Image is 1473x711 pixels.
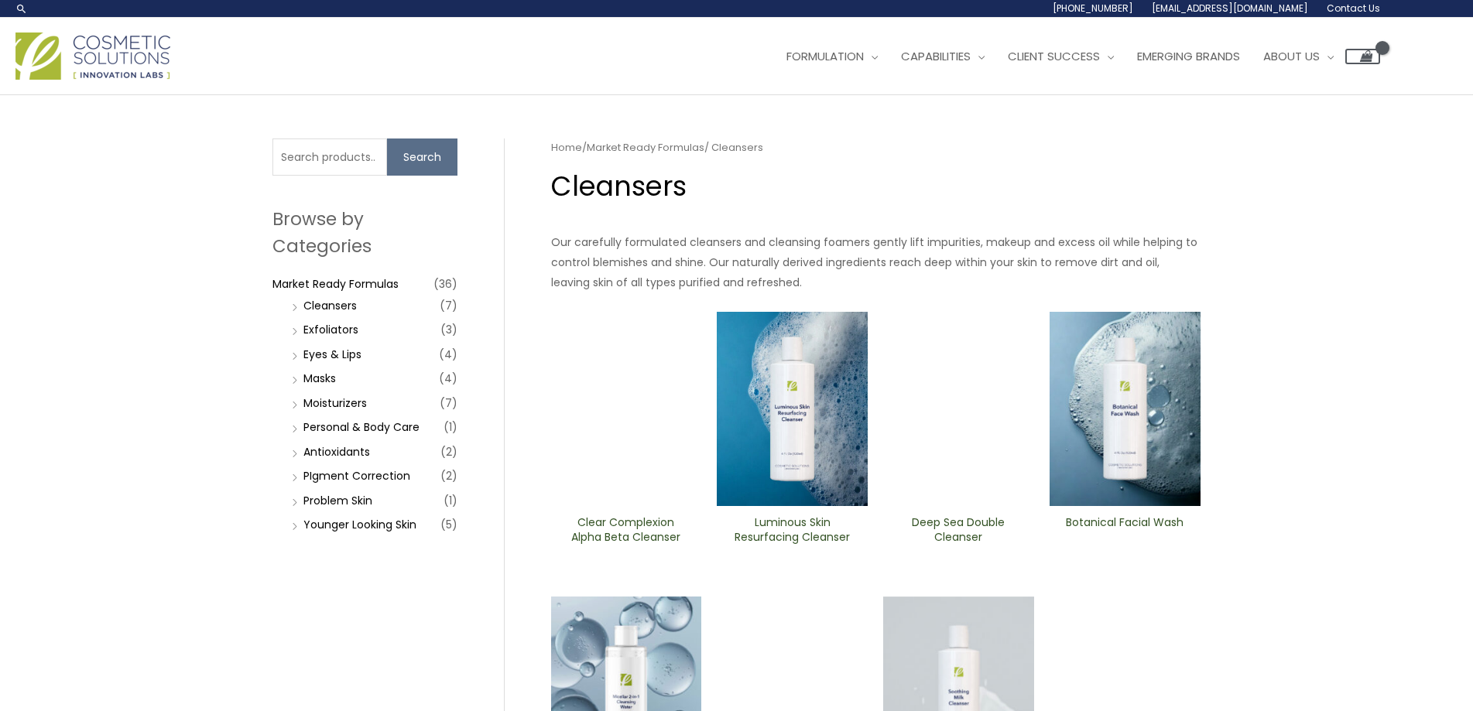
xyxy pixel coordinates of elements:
a: Home [551,140,582,155]
button: Search [387,138,457,176]
span: Contact Us [1327,2,1380,15]
h2: Deep Sea Double Cleanser [896,515,1021,545]
a: Market Ready Formulas [587,140,704,155]
h2: Botanical Facial Wash [1063,515,1187,545]
img: Cosmetic Solutions Logo [15,32,170,80]
span: (1) [444,416,457,438]
a: Clear Complexion Alpha Beta ​Cleanser [564,515,688,550]
span: (3) [440,319,457,340]
p: Our carefully formulated cleansers and cleansing foamers gently lift impurities, makeup and exces... [551,232,1201,292]
a: Eyes & Lips [303,347,361,362]
span: Client Success [1008,48,1100,64]
img: Clear Complexion Alpha Beta ​Cleanser [551,312,702,507]
a: Cleansers [303,298,357,313]
span: (1) [444,490,457,511]
span: (2) [440,441,457,463]
a: Client Success [996,33,1125,80]
a: Moisturizers [303,395,367,411]
span: (7) [440,392,457,414]
img: Botanical Facial Wash [1050,312,1201,507]
h2: Clear Complexion Alpha Beta ​Cleanser [564,515,688,545]
a: Market Ready Formulas [272,276,399,292]
img: Luminous Skin Resurfacing ​Cleanser [717,312,868,507]
a: About Us [1252,33,1345,80]
span: (36) [433,273,457,295]
a: Formulation [775,33,889,80]
a: View Shopping Cart, empty [1345,49,1380,64]
a: Deep Sea Double Cleanser [896,515,1021,550]
span: Formulation [786,48,864,64]
span: (5) [440,514,457,535]
span: (4) [439,344,457,365]
h2: Browse by Categories [272,206,457,258]
a: PIgment Correction [303,468,410,484]
span: About Us [1263,48,1320,64]
a: Botanical Facial Wash [1063,515,1187,550]
a: Problem Skin [303,493,372,508]
a: Antioxidants [303,444,370,460]
nav: Site Navigation [763,33,1380,80]
span: [EMAIL_ADDRESS][DOMAIN_NAME] [1152,2,1308,15]
span: (4) [439,367,457,389]
input: Search products… [272,138,387,176]
h2: Luminous Skin Resurfacing ​Cleanser [730,515,855,545]
a: Personal & Body Care [303,419,420,435]
nav: Breadcrumb [551,138,1201,157]
a: Younger Looking Skin [303,517,416,532]
span: Emerging Brands [1137,48,1240,64]
a: Exfoliators [303,322,358,337]
h1: Cleansers [551,167,1201,205]
a: Search icon link [15,2,28,15]
img: Deep Sea Double Cleanser [883,312,1034,507]
span: (2) [440,465,457,487]
span: (7) [440,295,457,316]
a: Capabilities [889,33,996,80]
span: Capabilities [901,48,971,64]
a: Emerging Brands [1125,33,1252,80]
span: [PHONE_NUMBER] [1053,2,1133,15]
a: Masks [303,371,336,386]
a: Luminous Skin Resurfacing ​Cleanser [730,515,855,550]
